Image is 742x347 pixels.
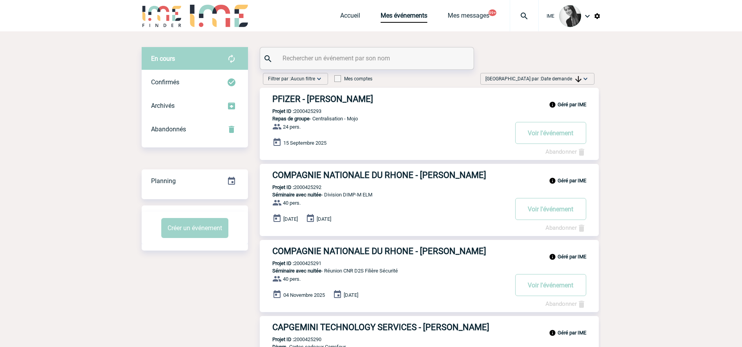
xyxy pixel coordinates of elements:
[283,216,298,222] span: [DATE]
[272,336,294,342] b: Projet ID :
[272,246,508,256] h3: COMPAGNIE NATIONALE DU RHONE - [PERSON_NAME]
[283,276,301,282] span: 40 pers.
[344,292,358,298] span: [DATE]
[317,216,331,222] span: [DATE]
[260,246,599,256] a: COMPAGNIE NATIONALE DU RHONE - [PERSON_NAME]
[291,76,315,82] span: Aucun filtre
[272,260,294,266] b: Projet ID :
[272,184,294,190] b: Projet ID :
[515,122,586,144] button: Voir l'événement
[381,12,427,23] a: Mes événements
[272,192,321,198] span: Séminaire avec nuitée
[151,78,179,86] span: Confirmés
[260,108,321,114] p: 2000425293
[142,94,248,118] div: Retrouvez ici tous les événements que vous avez décidé d'archiver
[558,102,586,107] b: Géré par IME
[515,274,586,296] button: Voir l'événement
[142,169,248,192] a: Planning
[315,75,323,83] img: baseline_expand_more_white_24dp-b.png
[575,76,582,82] img: arrow_downward.png
[151,177,176,185] span: Planning
[545,300,586,307] a: Abandonner
[340,12,360,23] a: Accueil
[549,177,556,184] img: info_black_24dp.svg
[448,12,489,23] a: Mes messages
[272,94,508,104] h3: PFIZER - [PERSON_NAME]
[549,253,556,260] img: info_black_24dp.svg
[541,76,582,82] span: Date demande
[260,116,508,122] p: - Centralisation - Mojo
[142,118,248,141] div: Retrouvez ici tous vos événements annulés
[260,170,599,180] a: COMPAGNIE NATIONALE DU RHONE - [PERSON_NAME]
[582,75,589,83] img: baseline_expand_more_white_24dp-b.png
[272,322,508,332] h3: CAPGEMINI TECHNOLOGY SERVICES - [PERSON_NAME]
[260,260,321,266] p: 2000425291
[283,200,301,206] span: 40 pers.
[283,140,326,146] span: 15 Septembre 2025
[545,148,586,155] a: Abandonner
[485,75,582,83] span: [GEOGRAPHIC_DATA] par :
[151,125,186,133] span: Abandonnés
[549,329,556,336] img: info_black_24dp.svg
[281,53,455,64] input: Rechercher un événement par son nom
[268,75,315,83] span: Filtrer par :
[260,192,508,198] p: - Division DIMP-M ELM
[142,169,248,193] div: Retrouvez ici tous vos événements organisés par date et état d'avancement
[549,101,556,108] img: info_black_24dp.svg
[558,330,586,336] b: Géré par IME
[515,198,586,220] button: Voir l'événement
[334,76,372,82] label: Mes comptes
[260,268,508,274] p: - Réunion CNR D2S Filière Sécurité
[283,292,325,298] span: 04 Novembre 2025
[260,94,599,104] a: PFIZER - [PERSON_NAME]
[545,224,586,231] a: Abandonner
[151,55,175,62] span: En cours
[142,5,182,27] img: IME-Finder
[142,47,248,71] div: Retrouvez ici tous vos évènements avant confirmation
[260,336,321,342] p: 2000425290
[547,13,554,19] span: IME
[558,178,586,183] b: Géré par IME
[260,322,599,332] a: CAPGEMINI TECHNOLOGY SERVICES - [PERSON_NAME]
[489,9,496,16] button: 99+
[558,254,586,260] b: Géré par IME
[260,184,321,190] p: 2000425292
[151,102,175,109] span: Archivés
[283,124,301,130] span: 24 pers.
[272,108,294,114] b: Projet ID :
[272,268,321,274] span: Séminaire avec nuitée
[161,218,228,238] button: Créer un événement
[272,116,310,122] span: Repas de groupe
[272,170,508,180] h3: COMPAGNIE NATIONALE DU RHONE - [PERSON_NAME]
[559,5,581,27] img: 101050-0.jpg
